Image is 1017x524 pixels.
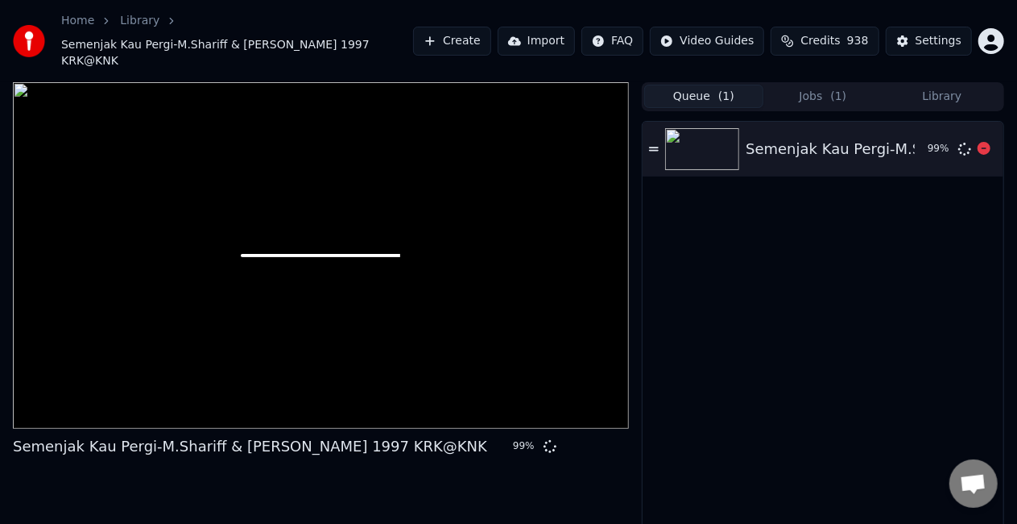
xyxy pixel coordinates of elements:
[61,37,413,69] span: Semenjak Kau Pergi-M.Shariff & [PERSON_NAME] 1997 KRK@KNK
[650,27,764,56] button: Video Guides
[13,435,487,458] div: Semenjak Kau Pergi-M.Shariff & [PERSON_NAME] 1997 KRK@KNK
[763,85,883,108] button: Jobs
[413,27,491,56] button: Create
[886,27,972,56] button: Settings
[949,460,998,508] div: Open chat
[800,33,840,49] span: Credits
[61,13,413,69] nav: breadcrumb
[883,85,1002,108] button: Library
[771,27,879,56] button: Credits938
[928,143,952,156] div: 99 %
[831,89,847,105] span: ( 1 )
[916,33,961,49] div: Settings
[718,89,734,105] span: ( 1 )
[120,13,159,29] a: Library
[513,440,537,453] div: 99 %
[581,27,643,56] button: FAQ
[13,25,45,57] img: youka
[644,85,763,108] button: Queue
[847,33,869,49] span: 938
[498,27,575,56] button: Import
[61,13,94,29] a: Home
